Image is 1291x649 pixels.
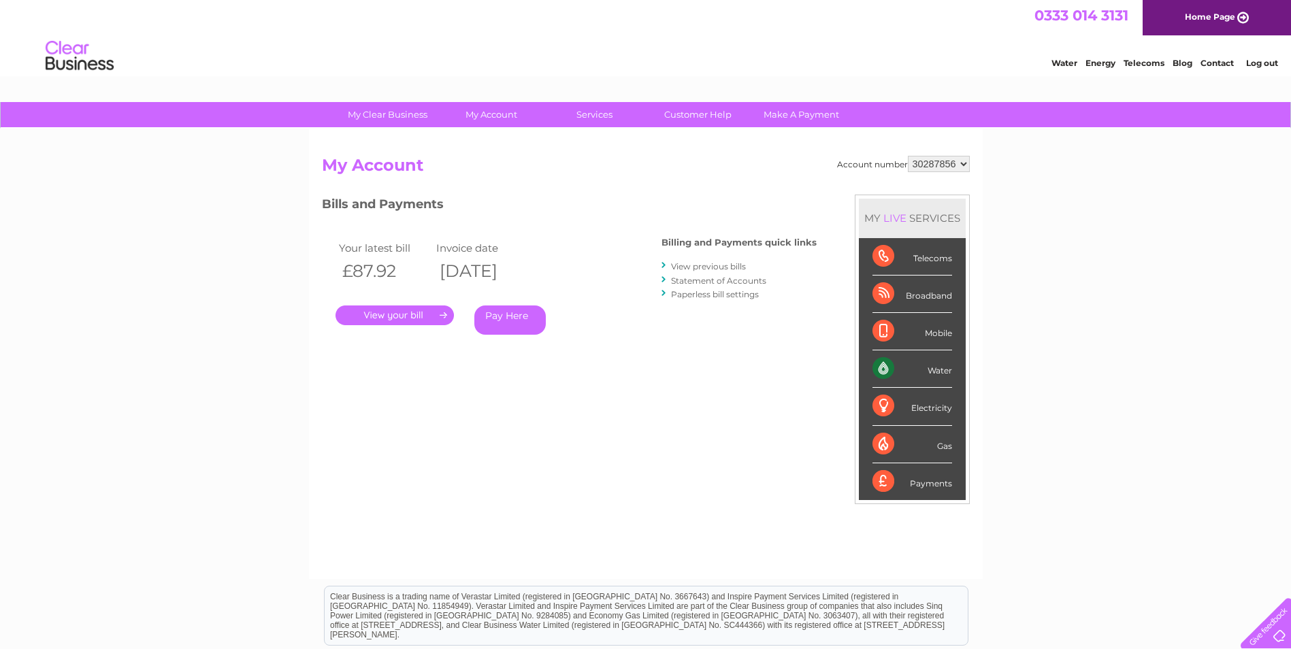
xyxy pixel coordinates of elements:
[872,463,952,500] div: Payments
[1034,7,1128,24] a: 0333 014 3131
[336,257,434,285] th: £87.92
[661,237,817,248] h4: Billing and Payments quick links
[435,102,547,127] a: My Account
[745,102,857,127] a: Make A Payment
[1246,58,1278,68] a: Log out
[1200,58,1234,68] a: Contact
[881,212,909,224] div: LIVE
[642,102,754,127] a: Customer Help
[671,276,766,286] a: Statement of Accounts
[872,276,952,313] div: Broadband
[872,426,952,463] div: Gas
[1124,58,1164,68] a: Telecoms
[872,313,952,350] div: Mobile
[433,239,531,257] td: Invoice date
[325,7,968,66] div: Clear Business is a trading name of Verastar Limited (registered in [GEOGRAPHIC_DATA] No. 3667643...
[872,350,952,388] div: Water
[538,102,651,127] a: Services
[872,388,952,425] div: Electricity
[45,35,114,77] img: logo.png
[872,238,952,276] div: Telecoms
[331,102,444,127] a: My Clear Business
[1173,58,1192,68] a: Blog
[671,261,746,271] a: View previous bills
[322,195,817,218] h3: Bills and Payments
[322,156,970,182] h2: My Account
[474,305,546,335] a: Pay Here
[1085,58,1115,68] a: Energy
[1051,58,1077,68] a: Water
[336,305,454,325] a: .
[837,156,970,172] div: Account number
[859,199,966,237] div: MY SERVICES
[671,289,759,299] a: Paperless bill settings
[336,239,434,257] td: Your latest bill
[433,257,531,285] th: [DATE]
